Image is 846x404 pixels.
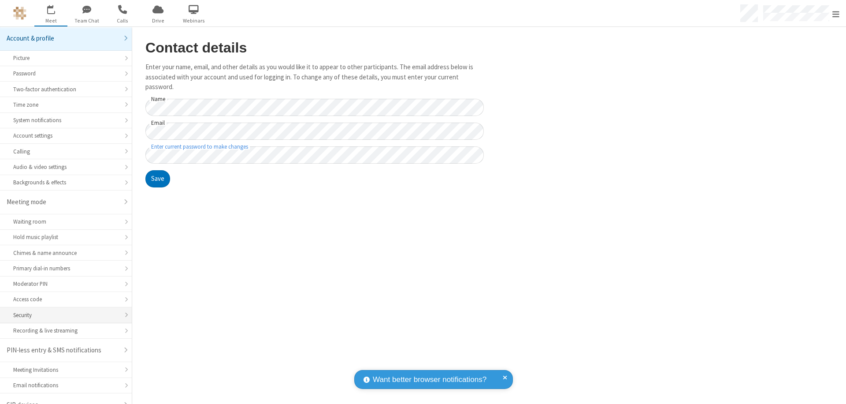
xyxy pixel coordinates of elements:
[13,249,119,257] div: Chimes & name announce
[13,147,119,156] div: Calling
[145,40,484,56] h2: Contact details
[13,116,119,124] div: System notifications
[13,131,119,140] div: Account settings
[145,146,484,164] input: Enter current password to make changes
[13,233,119,241] div: Hold music playlist
[13,326,119,335] div: Recording & live streaming
[13,217,119,226] div: Waiting room
[7,197,119,207] div: Meeting mode
[106,17,139,25] span: Calls
[13,264,119,273] div: Primary dial-in numbers
[373,374,486,385] span: Want better browser notifications?
[53,5,59,11] div: 1
[7,34,119,44] div: Account & profile
[13,7,26,20] img: QA Selenium DO NOT DELETE OR CHANGE
[145,170,170,188] button: Save
[13,381,119,389] div: Email notifications
[34,17,67,25] span: Meet
[141,17,174,25] span: Drive
[177,17,210,25] span: Webinars
[13,101,119,109] div: Time zone
[145,123,484,140] input: Email
[13,85,119,94] div: Two-factor authentication
[7,345,119,355] div: PIN-less entry & SMS notifications
[13,366,119,374] div: Meeting Invitations
[13,280,119,288] div: Moderator PIN
[13,69,119,78] div: Password
[824,381,839,398] iframe: Chat
[13,178,119,187] div: Backgrounds & effects
[13,295,119,303] div: Access code
[13,311,119,319] div: Security
[145,99,484,116] input: Name
[13,163,119,171] div: Audio & video settings
[145,62,484,92] p: Enter your name, email, and other details as you would like it to appear to other participants. T...
[70,17,103,25] span: Team Chat
[13,54,119,62] div: Picture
